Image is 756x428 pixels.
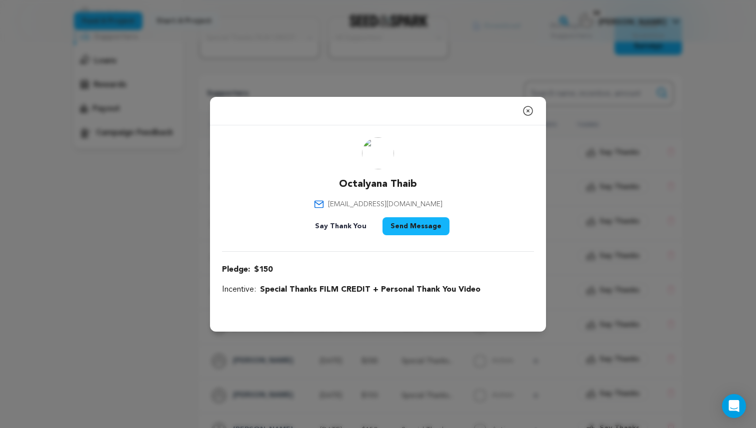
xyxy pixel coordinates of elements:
div: Open Intercom Messenger [722,394,746,418]
span: [EMAIL_ADDRESS][DOMAIN_NAME] [328,199,442,209]
img: ACg8ocL8PtPNyGBDMOFG0MCtVt_uorVHrQVWmO-hffb6Nl0D6rlNx89T=s96-c [362,137,394,169]
span: Pledge: [222,264,250,276]
span: Special Thanks FILM CREDIT + Personal Thank You Video [260,284,480,296]
p: Octalyana Thaib [339,177,417,191]
button: Send Message [382,217,449,235]
span: $150 [254,264,272,276]
button: Say Thank You [307,217,374,235]
span: Incentive: [222,284,256,296]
